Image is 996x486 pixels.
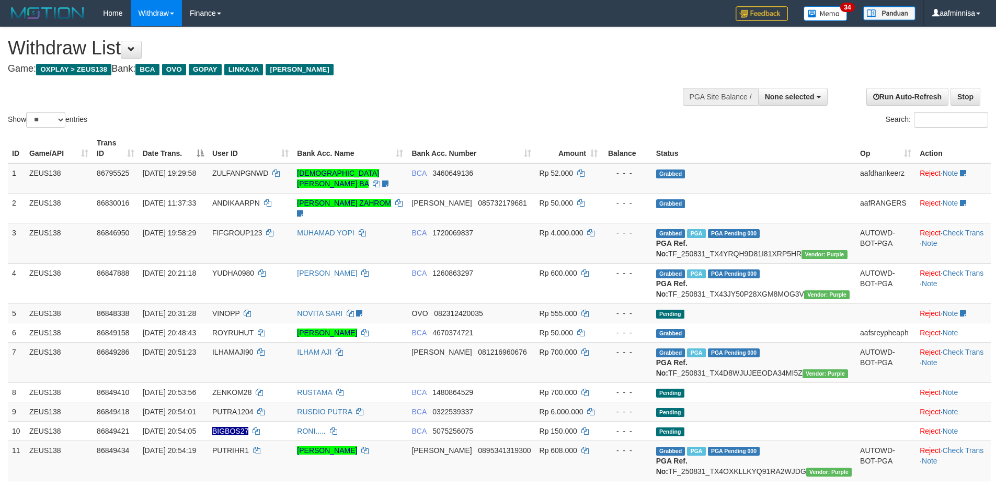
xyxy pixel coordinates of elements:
span: ZULFANPGNWD [212,169,268,177]
div: - - - [606,406,648,417]
a: Reject [920,169,941,177]
span: Marked by aafnoeunsreypich [687,229,705,238]
td: 2 [8,193,25,223]
span: PGA Pending [708,447,760,456]
a: RONI..... [297,427,325,435]
span: ILHAMAJI90 [212,348,254,356]
td: · · [915,223,991,263]
td: · [915,382,991,402]
div: - - - [606,347,648,357]
span: Copy 4670374721 to clipboard [432,329,473,337]
button: None selected [758,88,828,106]
td: ZEUS138 [25,382,93,402]
span: [DATE] 20:48:43 [143,329,196,337]
td: 9 [8,402,25,421]
span: Marked by aafnoeunsreypich [687,269,705,278]
span: Rp 700.000 [540,348,577,356]
span: BCA [411,269,426,277]
span: [PERSON_NAME] [411,199,472,207]
span: Grabbed [656,447,685,456]
a: Note [943,408,958,416]
span: 86849434 [97,446,129,455]
span: [DATE] 20:51:23 [143,348,196,356]
th: User ID: activate to sort column ascending [208,133,293,163]
span: Copy 5075256075 to clipboard [432,427,473,435]
span: [DATE] 19:29:58 [143,169,196,177]
span: Grabbed [656,329,685,338]
th: Action [915,133,991,163]
span: Grabbed [656,169,685,178]
div: - - - [606,426,648,436]
span: Pending [656,389,684,398]
td: ZEUS138 [25,421,93,440]
span: Vendor URL: https://trx4.1velocity.biz [806,468,852,477]
div: - - - [606,268,648,278]
td: TF_250831_TX43JY50P28XGM8MOG3V [652,263,856,303]
span: Rp 52.000 [540,169,574,177]
span: Marked by aafRornrotha [687,348,705,357]
td: aafsreypheaph [856,323,915,342]
td: · · [915,440,991,481]
span: 86846950 [97,229,129,237]
span: [PERSON_NAME] [266,64,333,75]
a: Check Trans [943,269,984,277]
a: Reject [920,269,941,277]
a: Reject [920,329,941,337]
td: ZEUS138 [25,193,93,223]
td: · [915,303,991,323]
td: ZEUS138 [25,342,93,382]
td: AUTOWD-BOT-PGA [856,440,915,481]
span: OXPLAY > ZEUS138 [36,64,111,75]
a: Reject [920,427,941,435]
span: PGA Pending [708,348,760,357]
span: PGA Pending [708,229,760,238]
span: Rp 150.000 [540,427,577,435]
a: Note [943,388,958,397]
td: AUTOWD-BOT-PGA [856,342,915,382]
span: Copy 0322539337 to clipboard [432,408,473,416]
img: MOTION_logo.png [8,5,87,21]
a: Reject [920,348,941,356]
span: Rp 50.000 [540,199,574,207]
label: Search: [886,112,988,128]
a: Note [922,457,937,465]
b: PGA Ref. No: [656,457,688,476]
span: ZENKOM28 [212,388,251,397]
span: PUTRA1204 [212,408,254,416]
td: · [915,323,991,342]
td: TF_250831_TX4D8WJUJEEODA34MI5Z [652,342,856,382]
h4: Game: Bank: [8,64,654,74]
span: Rp 6.000.000 [540,408,583,416]
a: Note [943,169,958,177]
th: Game/API: activate to sort column ascending [25,133,93,163]
td: ZEUS138 [25,440,93,481]
img: panduan.png [863,6,915,20]
span: BCA [411,229,426,237]
a: ILHAM AJI [297,348,331,356]
span: Grabbed [656,348,685,357]
span: 34 [840,3,854,12]
th: Amount: activate to sort column ascending [535,133,602,163]
span: Copy 0895341319300 to clipboard [478,446,531,455]
a: Check Trans [943,348,984,356]
span: YUDHA0980 [212,269,254,277]
span: VINOPP [212,309,240,318]
td: 4 [8,263,25,303]
span: Pending [656,310,684,319]
a: Check Trans [943,229,984,237]
span: PGA Pending [708,269,760,278]
span: Copy 085732179681 to clipboard [478,199,526,207]
span: None selected [765,93,815,101]
th: Status [652,133,856,163]
span: OVO [411,309,428,318]
span: Grabbed [656,199,685,208]
a: RUSTAMA [297,388,332,397]
span: PUTRIHR1 [212,446,249,455]
span: Vendor URL: https://trx4.1velocity.biz [804,290,850,299]
span: ANDIKAARPN [212,199,260,207]
td: ZEUS138 [25,402,93,421]
div: PGA Site Balance / [683,88,758,106]
span: Grabbed [656,269,685,278]
label: Show entries [8,112,87,128]
td: · [915,421,991,440]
